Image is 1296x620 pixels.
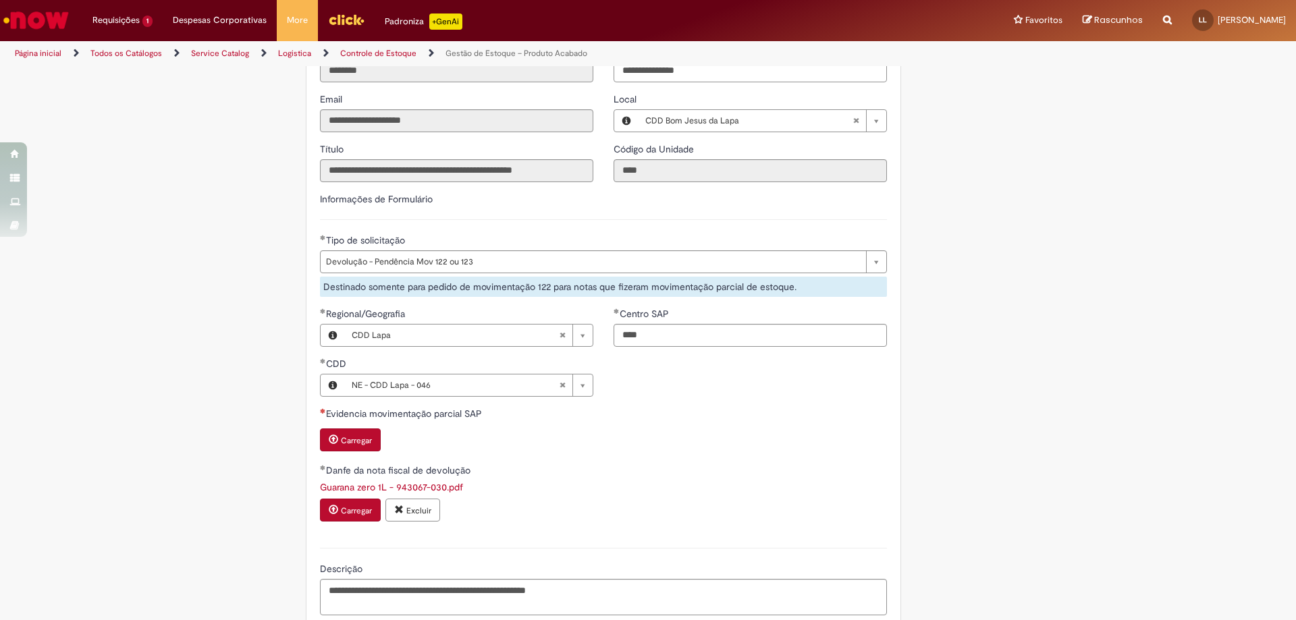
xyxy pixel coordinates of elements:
[341,435,372,446] small: Carregar
[1025,13,1062,27] span: Favoritos
[320,308,326,314] span: Obrigatório Preenchido
[142,16,153,27] span: 1
[352,374,559,396] span: NE - CDD Lapa - 046
[321,374,345,396] button: CDD, Visualizar este registro NE - CDD Lapa - 046
[328,9,364,30] img: click_logo_yellow_360x200.png
[341,505,372,516] small: Carregar
[552,374,572,396] abbr: Limpar campo CDD
[639,110,886,132] a: CDD Bom Jesus da LapaLimpar campo Local
[385,13,462,30] div: Padroniza
[345,325,593,346] a: CDD LapaLimpar campo Regional/Geografia
[620,308,672,320] span: Centro SAP
[614,142,697,156] label: Somente leitura - Código da Unidade
[645,110,853,132] span: CDD Bom Jesus da Lapa
[320,563,365,575] span: Descrição
[614,308,620,314] span: Obrigatório Preenchido
[320,499,381,522] button: Carregar anexo de Danfe da nota fiscal de devolução Required
[92,13,140,27] span: Requisições
[326,358,349,370] span: CDD
[326,308,408,320] span: Regional/Geografia
[320,142,346,156] label: Somente leitura - Título
[320,109,593,132] input: Email
[1083,14,1143,27] a: Rascunhos
[320,408,326,414] span: Necessários
[320,92,345,106] label: Somente leitura - Email
[320,465,326,470] span: Obrigatório Preenchido
[429,13,462,30] p: +GenAi
[320,93,345,105] span: Somente leitura - Email
[90,48,162,59] a: Todos os Catálogos
[340,48,416,59] a: Controle de Estoque
[320,235,326,240] span: Obrigatório Preenchido
[320,193,433,205] label: Informações de Formulário
[173,13,267,27] span: Despesas Corporativas
[846,110,866,132] abbr: Limpar campo Local
[1199,16,1207,24] span: LL
[326,464,473,476] span: Danfe da nota fiscal de devolução
[614,143,697,155] span: Somente leitura - Código da Unidade
[406,505,431,516] small: Excluir
[614,110,639,132] button: Local, Visualizar este registro CDD Bom Jesus da Lapa
[278,48,311,59] a: Logistica
[385,499,440,522] button: Excluir anexo Guarana zero 1L - 943067-030.pdf
[1094,13,1143,26] span: Rascunhos
[1,7,71,34] img: ServiceNow
[15,48,61,59] a: Página inicial
[321,325,345,346] button: Regional/Geografia, Visualizar este registro CDD Lapa
[287,13,308,27] span: More
[320,481,463,493] a: Download de Guarana zero 1L - 943067-030.pdf
[1218,14,1286,26] span: [PERSON_NAME]
[320,277,887,297] div: Destinado somente para pedido de movimentação 122 para notas que fizeram movimentação parcial de ...
[320,358,326,364] span: Obrigatório Preenchido
[326,251,859,273] span: Devolução - Pendência Mov 122 ou 123
[326,407,485,420] span: Evidencia movimentação parcial SAP
[345,374,593,396] a: NE - CDD Lapa - 046Limpar campo CDD
[320,159,593,182] input: Título
[552,325,572,346] abbr: Limpar campo Regional/Geografia
[320,579,887,615] textarea: Descrição
[614,324,887,347] input: Centro SAP
[326,234,408,246] span: Tipo de solicitação
[320,59,593,82] input: ID
[10,41,854,66] ul: Trilhas de página
[352,325,559,346] span: CDD Lapa
[446,48,587,59] a: Gestão de Estoque – Produto Acabado
[320,428,381,451] button: Carregar anexo de Evidencia movimentação parcial SAP Required
[614,93,639,105] span: Local
[614,159,887,182] input: Código da Unidade
[320,143,346,155] span: Somente leitura - Título
[191,48,249,59] a: Service Catalog
[614,59,887,82] input: Telefone de Contato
